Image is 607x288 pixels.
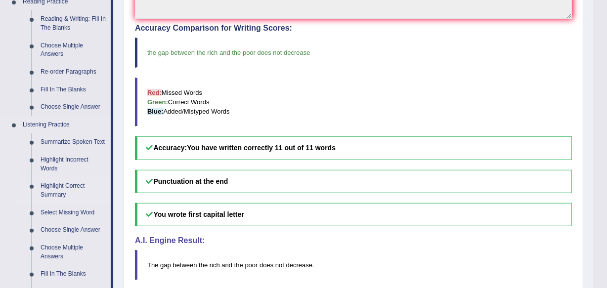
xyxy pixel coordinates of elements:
[135,203,572,226] h5: You wrote first capital letter
[135,236,572,245] h4: A.I. Engine Result:
[135,78,572,126] blockquote: Missed Words Correct Words Added/Mistyped Words
[36,133,111,151] a: Summarize Spoken Text
[147,108,164,115] b: Blue:
[18,116,111,134] a: Listening Practice
[275,261,284,269] span: not
[135,136,572,160] h5: Accuracy:
[147,98,168,106] b: Green:
[221,261,232,269] span: and
[36,63,111,81] a: Re-order Paragraphs
[245,261,258,269] span: poor
[187,144,336,152] b: You have written correctly 11 out of 11 words
[147,49,310,56] span: the gap between the rich and the poor does not decrease
[36,204,111,222] a: Select Missing Word
[36,98,111,116] a: Choose Single Answer
[147,89,162,96] b: Red:
[234,261,243,269] span: the
[260,261,273,269] span: does
[210,261,220,269] span: rich
[135,170,572,193] h5: Punctuation at the end
[36,37,111,63] a: Choose Multiple Answers
[36,239,111,265] a: Choose Multiple Answers
[147,261,158,269] span: The
[135,24,572,33] h4: Accuracy Comparison for Writing Scores:
[173,261,197,269] span: between
[36,81,111,99] a: Fill In The Blanks
[160,261,171,269] span: gap
[199,261,208,269] span: the
[36,151,111,177] a: Highlight Incorrect Words
[36,177,111,204] a: Highlight Correct Summary
[286,261,312,269] span: decrease
[36,221,111,239] a: Choose Single Answer
[135,250,572,280] blockquote: .
[36,265,111,283] a: Fill In The Blanks
[36,10,111,37] a: Reading & Writing: Fill In The Blanks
